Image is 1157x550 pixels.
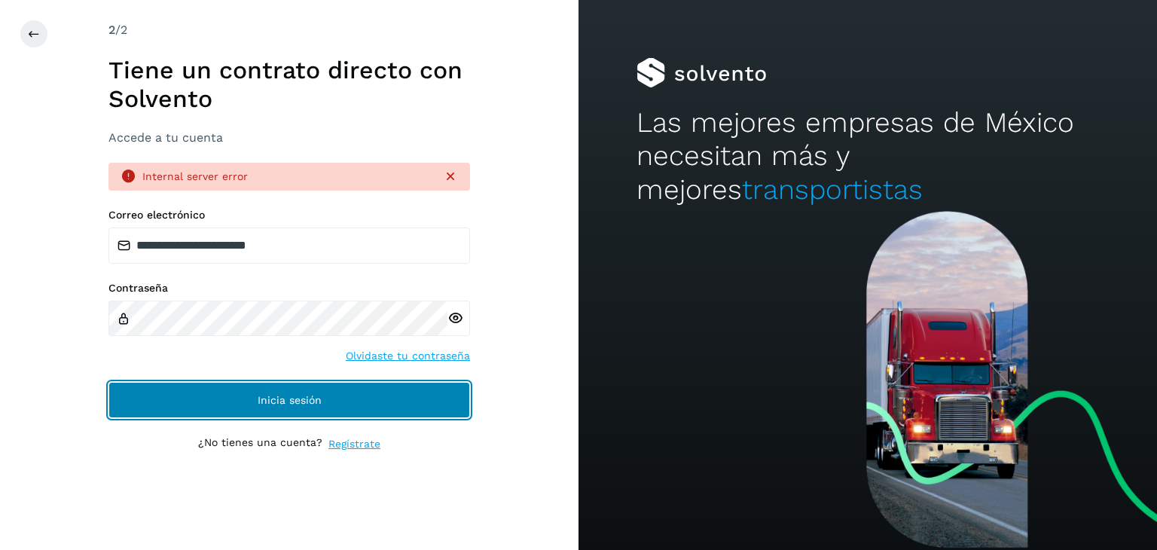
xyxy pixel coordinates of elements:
h2: Las mejores empresas de México necesitan más y mejores [637,106,1099,206]
button: Inicia sesión [108,382,470,418]
p: ¿No tienes una cuenta? [198,436,322,452]
a: Regístrate [328,436,380,452]
h3: Accede a tu cuenta [108,130,470,145]
label: Correo electrónico [108,209,470,222]
span: transportistas [742,173,923,206]
div: Internal server error [142,169,431,185]
a: Olvidaste tu contraseña [346,348,470,364]
h1: Tiene un contrato directo con Solvento [108,56,470,114]
span: Inicia sesión [258,395,322,405]
iframe: reCAPTCHA [175,470,404,529]
label: Contraseña [108,282,470,295]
